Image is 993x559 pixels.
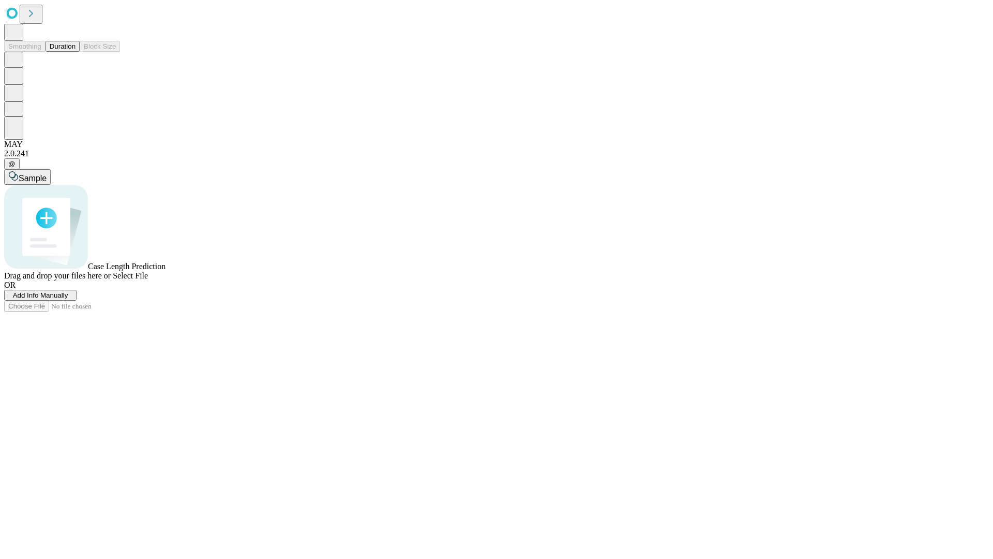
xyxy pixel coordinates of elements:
[13,291,68,299] span: Add Info Manually
[113,271,148,280] span: Select File
[4,290,77,301] button: Add Info Manually
[4,149,989,158] div: 2.0.241
[88,262,165,271] span: Case Length Prediction
[80,41,120,52] button: Block Size
[4,41,46,52] button: Smoothing
[46,41,80,52] button: Duration
[4,169,51,185] button: Sample
[8,160,16,168] span: @
[4,281,16,289] span: OR
[19,174,47,183] span: Sample
[4,271,111,280] span: Drag and drop your files here or
[4,140,989,149] div: MAY
[4,158,20,169] button: @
